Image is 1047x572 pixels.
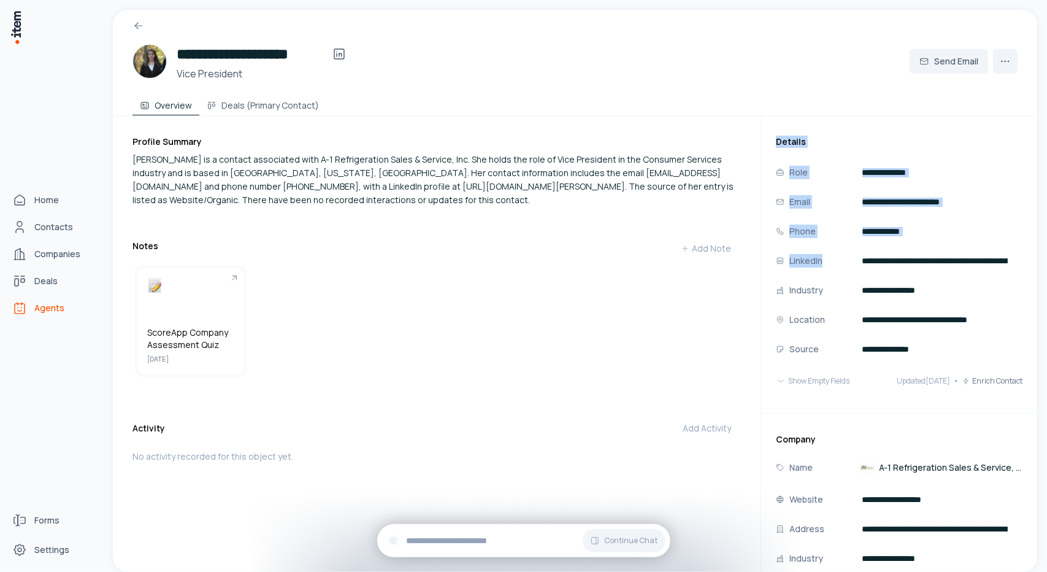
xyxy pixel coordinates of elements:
[34,544,69,556] span: Settings
[583,529,665,552] button: Continue Chat
[7,296,101,320] a: Agents
[34,194,59,206] span: Home
[7,188,101,212] a: Home
[789,225,816,238] p: Phone
[789,284,823,297] p: Industry
[147,327,234,351] h5: ScoreApp Company Assessment Quiz
[789,195,810,209] p: Email
[132,91,199,115] button: Overview
[147,354,234,365] span: [DATE]
[789,166,808,179] p: Role
[934,55,978,68] span: Send Email
[681,242,731,255] div: Add Note
[132,44,167,79] img: Jennifer Hippensteel
[7,538,101,562] a: Settings
[377,524,670,557] div: Continue Chat
[7,242,101,266] a: Companies
[789,313,825,327] p: Location
[673,416,741,441] button: Add Activity
[671,236,741,261] button: Add Note
[147,278,162,293] img: memo
[880,462,1022,474] span: A-1 Refrigeration Sales & Service, Inc
[199,91,326,115] button: Deals (Primary Contact)
[962,369,1022,393] button: Enrich Contact
[789,552,823,565] p: Industry
[776,369,849,393] button: Show Empty Fields
[132,422,165,435] h3: Activity
[34,302,64,314] span: Agents
[789,493,823,506] p: Website
[789,522,824,536] p: Address
[34,248,80,260] span: Companies
[177,66,351,81] h3: Vice President
[789,461,813,474] p: Name
[132,153,741,207] div: [PERSON_NAME] is a contact associated with A-1 Refrigeration Sales & Service, Inc. She holds the ...
[910,49,988,74] button: Send Email
[10,10,22,45] img: Item Brain Logo
[7,508,101,533] a: Forms
[7,269,101,293] a: deals
[34,275,58,287] span: Deals
[34,221,73,233] span: Contacts
[789,254,823,268] p: LinkedIn
[993,49,1018,74] button: More actions
[776,433,1022,446] h3: Company
[34,514,59,527] span: Forms
[7,215,101,239] a: Contacts
[132,240,158,252] h3: Notes
[132,136,741,148] h3: Profile Summary
[776,136,1022,148] h3: Details
[605,536,658,546] span: Continue Chat
[860,460,1022,475] a: A-1 Refrigeration Sales & Service, Inc
[789,342,819,356] p: Source
[897,376,950,386] span: Updated [DATE]
[860,460,875,475] img: A-1 Refrigeration Sales & Service, Inc
[132,450,741,463] p: No activity recorded for this object yet.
